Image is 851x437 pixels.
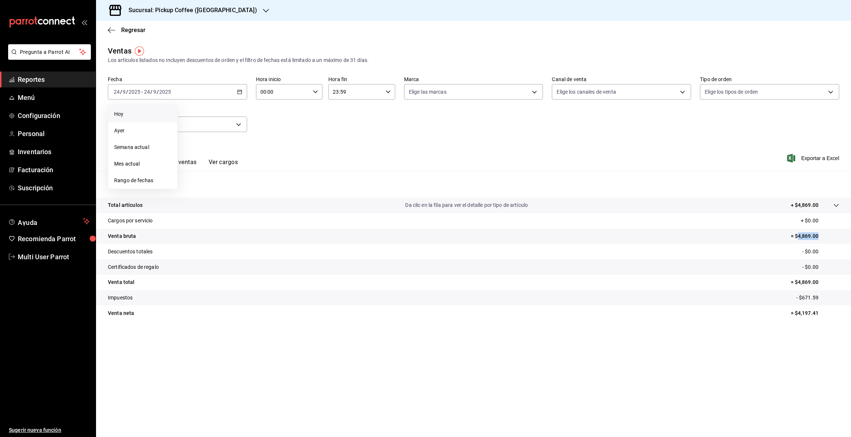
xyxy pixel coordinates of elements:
span: Personal [18,129,90,139]
p: Resumen [108,180,839,189]
button: open_drawer_menu [81,19,87,25]
span: Pregunta a Parrot AI [20,48,79,56]
p: - $0.00 [802,263,839,271]
span: / [126,89,128,95]
span: Elige los tipos de orden [705,88,758,96]
div: Ventas [108,45,131,56]
span: Facturación [18,165,90,175]
span: Regresar [121,27,146,34]
button: Exportar a Excel [789,154,839,163]
span: Configuración [18,111,90,121]
p: = $4,869.00 [791,232,839,240]
span: Mes actual [114,160,171,168]
span: Sugerir nueva función [9,426,90,434]
span: / [150,89,153,95]
p: Total artículos [108,201,143,209]
p: + $4,869.00 [791,201,818,209]
div: Los artículos listados no incluyen descuentos de orden y el filtro de fechas está limitado a un m... [108,56,839,64]
input: -- [144,89,150,95]
label: Canal de venta [552,77,691,82]
span: Elige los canales de venta [557,88,616,96]
p: Venta bruta [108,232,136,240]
p: = $4,869.00 [791,278,839,286]
p: + $0.00 [801,217,839,225]
span: Inventarios [18,147,90,157]
label: Tipo de orden [700,77,839,82]
p: Certificados de regalo [108,263,159,271]
span: Hoy [114,110,171,118]
input: ---- [159,89,171,95]
p: Da clic en la fila para ver el detalle por tipo de artículo [405,201,528,209]
span: Ayuda [18,217,80,226]
label: Hora inicio [256,77,322,82]
input: -- [122,89,126,95]
p: Impuestos [108,294,133,302]
span: / [120,89,122,95]
button: Regresar [108,27,146,34]
span: Suscripción [18,183,90,193]
h3: Sucursal: Pickup Coffee ([GEOGRAPHIC_DATA]) [123,6,257,15]
p: = $4,197.41 [791,309,839,317]
a: Pregunta a Parrot AI [5,53,91,61]
input: ---- [128,89,141,95]
p: - $0.00 [802,248,839,256]
span: Semana actual [114,143,171,151]
p: Venta total [108,278,134,286]
p: Cargos por servicio [108,217,153,225]
span: Menú [18,93,90,103]
div: navigation tabs [120,159,238,171]
span: - [141,89,143,95]
span: Ayer [114,127,171,135]
p: Venta neta [108,309,134,317]
label: Hora fin [328,77,395,82]
p: Descuentos totales [108,248,153,256]
input: -- [113,89,120,95]
span: / [157,89,159,95]
label: Marca [404,77,543,82]
span: Multi User Parrot [18,252,90,262]
img: Tooltip marker [135,46,144,56]
button: Ver ventas [168,159,197,171]
label: Fecha [108,77,247,82]
button: Pregunta a Parrot AI [8,44,91,60]
span: Rango de fechas [114,177,171,184]
span: Reportes [18,74,90,84]
button: Ver cargos [209,159,238,171]
p: - $671.59 [796,294,839,302]
span: Elige las marcas [409,88,447,96]
input: -- [153,89,157,95]
span: Recomienda Parrot [18,234,90,244]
